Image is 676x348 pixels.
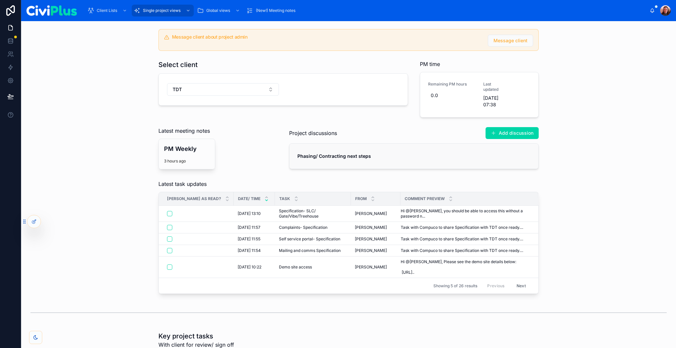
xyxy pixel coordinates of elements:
[483,82,503,92] span: Last updated
[82,3,650,18] div: scrollable content
[420,72,538,117] a: Remaining PM hours0.0Last updated[DATE] 07:38
[355,236,396,242] a: [PERSON_NAME]
[405,196,445,201] span: Comment preview
[279,248,347,253] a: Mailing and comms Specification
[143,8,181,13] span: Single project views
[279,236,340,242] span: Self service portal- Specification
[355,196,367,201] span: From
[401,248,530,253] a: Task with Compuco to share Specification with TDT once ready....
[238,236,260,242] span: [DATE] 11:55
[206,8,230,13] span: Global views
[279,236,347,242] a: Self service portal- Specification
[401,248,523,253] span: Task with Compuco to share Specification with TDT once ready....
[493,37,527,44] span: Message client
[420,60,440,68] span: PM time
[289,129,337,137] span: Project discussions
[158,180,207,188] span: Latest task updates
[256,8,295,13] span: (New!) Meeting notes
[279,264,347,270] a: Demo site access
[238,196,260,201] span: Date/ Time
[279,196,290,201] span: Task
[172,35,483,39] h5: Message client about project admin
[401,236,530,242] a: Task with Compuco to share Specification with TDT once ready....
[486,127,539,139] button: Add discussion
[195,5,243,17] a: Global views
[167,83,279,96] button: Select Button
[158,127,210,135] span: Latest meeting notes
[245,5,300,17] a: (New!) Meeting notes
[431,92,473,99] span: 0.0
[238,225,271,230] a: [DATE] 11:57
[85,5,130,17] a: Client Lists
[238,225,260,230] span: [DATE] 11:57
[401,236,523,242] span: Task with Compuco to share Specification with TDT once ready....
[355,264,387,270] span: [PERSON_NAME]
[279,208,347,219] a: Specification- SLC/ Gate/Vibe/Treehouse
[401,225,523,230] span: Task with Compuco to share Specification with TDT once ready....
[26,5,77,16] img: App logo
[97,8,117,13] span: Client Lists
[238,211,261,216] span: [DATE] 13:10
[238,264,261,270] span: [DATE] 10:22
[132,5,194,17] a: Single project views
[158,139,215,169] a: PM Weekly3 hours ago
[238,248,271,253] a: [DATE] 11:54
[355,211,387,216] span: [PERSON_NAME]
[401,259,530,275] a: Hi @[PERSON_NAME], Please see the demo site details below: [URL]..
[289,144,538,169] a: Phasing/ Contracting next steps
[512,281,530,291] button: Next
[238,248,261,253] span: [DATE] 11:54
[355,225,396,230] a: [PERSON_NAME]
[297,153,371,159] strong: Phasing/ Contracting next steps
[355,225,387,230] span: [PERSON_NAME]
[279,248,341,253] span: Mailing and comms Specification
[173,86,182,93] span: TDT
[238,236,271,242] a: [DATE] 11:55
[355,248,396,253] a: [PERSON_NAME]
[433,283,477,289] span: Showing 5 of 26 results
[428,82,475,87] span: Remaining PM hours
[158,60,198,69] h1: Select client
[279,225,347,230] a: Complaints- Specification
[279,264,312,270] span: Demo site access
[238,264,271,270] a: [DATE] 10:22
[164,158,186,164] p: 3 hours ago
[401,208,530,219] a: Hi @[PERSON_NAME], you should be able to access this without a password n...
[238,211,271,216] a: [DATE] 13:10
[401,225,530,230] a: Task with Compuco to share Specification with TDT once ready....
[159,74,408,105] a: Select Button
[355,236,387,242] span: [PERSON_NAME]
[279,225,327,230] span: Complaints- Specification
[488,35,533,47] button: Message client
[355,264,396,270] a: [PERSON_NAME]
[158,331,234,341] h1: Key project tasks
[355,248,387,253] span: [PERSON_NAME]
[164,144,210,153] h4: PM Weekly
[355,211,396,216] a: [PERSON_NAME]
[483,95,503,108] span: [DATE] 07:38
[167,196,221,201] span: [PERSON_NAME] as read?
